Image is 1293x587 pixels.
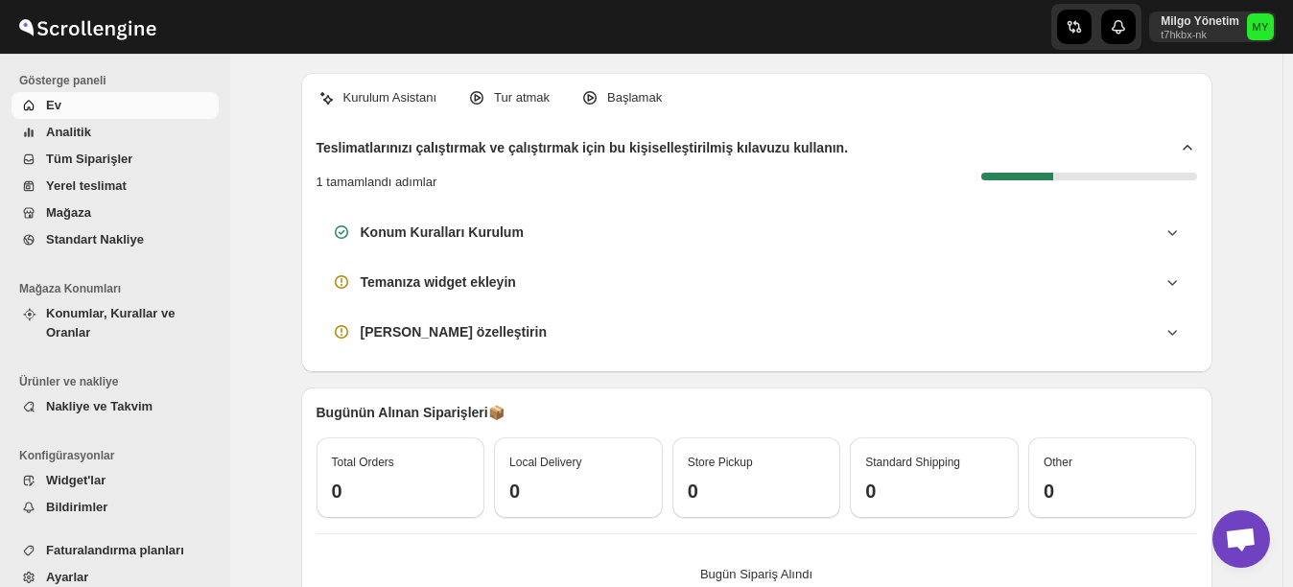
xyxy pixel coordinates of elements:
[332,456,394,469] span: Total Orders
[361,322,547,341] h3: [PERSON_NAME] özelleştirin
[12,146,219,173] button: Tüm Siparişler
[19,448,221,463] span: Konfigürasyonlar
[15,3,159,51] img: ScrollEngine
[1212,510,1270,568] div: Açık sohbet
[12,467,219,494] button: Widget'lar
[19,73,221,88] span: Gösterge paneli
[12,494,219,521] button: Bildirimler
[12,92,219,119] button: Ev
[46,570,88,584] span: Ayarlar
[46,178,127,193] span: Yerel teslimat
[1044,480,1182,503] h3: 0
[46,399,153,413] span: Nakliye ve Takvim
[332,480,470,503] h3: 0
[46,473,106,487] span: Widget'lar
[12,119,219,146] button: Analitik
[317,173,437,192] p: 1 tamamlandı adımlar
[607,88,662,107] p: Başlamak
[1044,456,1072,469] span: Other
[688,456,753,469] span: Store Pickup
[509,456,581,469] span: Local Delivery
[46,125,91,139] span: Analitik
[494,88,550,107] p: Tur atmak
[509,480,647,503] h3: 0
[19,374,221,389] span: Ürünler ve nakliye
[46,152,132,166] span: Tüm Siparişler
[317,138,849,157] h2: Teslimatlarınızı çalıştırmak ve çalıştırmak için bu kişiselleştirilmiş kılavuzu kullanın.
[12,393,219,420] button: Nakliye ve Takvim
[1149,12,1276,42] button: User menu
[46,500,107,514] span: Bildirimler
[46,306,175,340] span: Konumlar, Kurallar ve Oranlar
[343,88,437,107] p: Kurulum Asistanı
[865,480,1003,503] h3: 0
[688,480,826,503] h3: 0
[1161,13,1239,29] p: Milgo Yönetim
[1247,13,1274,40] span: Milgo Yönetim
[46,98,61,112] span: Ev
[332,565,1182,584] p: Bugün Sipariş Alındı
[361,223,524,242] h3: Konum Kuralları Kurulum
[317,403,1197,422] p: Bugünün Alınan Siparişleri 📦
[865,456,960,469] span: Standard Shipping
[12,537,219,564] button: Faturalandırma planları
[46,543,184,557] span: Faturalandırma planları
[1161,29,1239,40] p: t7hkbx-nk
[361,272,516,292] h3: Temanıza widget ekleyin
[19,281,221,296] span: Mağaza Konumları
[46,205,91,220] span: Mağaza
[1253,21,1269,33] text: MY
[12,300,219,346] button: Konumlar, Kurallar ve Oranlar
[46,232,144,247] span: Standart Nakliye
